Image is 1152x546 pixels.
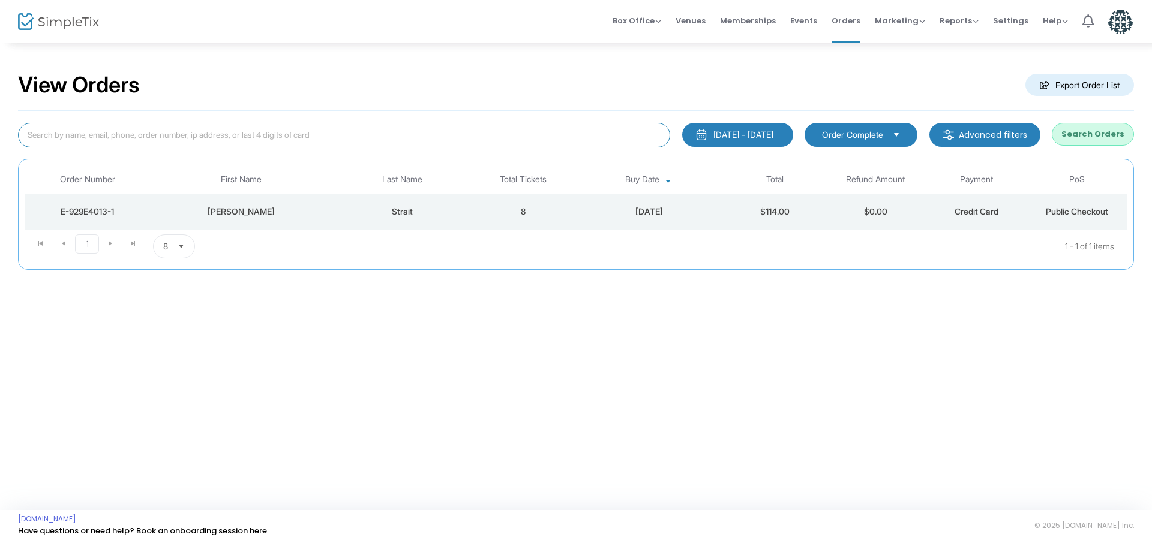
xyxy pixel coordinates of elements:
[713,129,773,141] div: [DATE] - [DATE]
[832,5,860,36] span: Orders
[993,5,1028,36] span: Settings
[163,240,168,252] span: 8
[28,206,148,218] div: E-929E4013-1
[822,129,883,141] span: Order Complete
[1069,174,1085,185] span: PoS
[154,206,329,218] div: David
[929,123,1040,147] m-button: Advanced filters
[382,174,422,185] span: Last Name
[790,5,817,36] span: Events
[875,15,925,26] span: Marketing
[960,174,993,185] span: Payment
[1034,521,1134,530] span: © 2025 [DOMAIN_NAME] Inc.
[725,194,826,230] td: $114.00
[955,206,998,216] span: Credit Card
[625,174,659,185] span: Buy Date
[725,165,826,194] th: Total
[577,206,722,218] div: 9/20/2025
[473,194,574,230] td: 8
[221,174,262,185] span: First Name
[314,234,1114,258] kendo-pager-info: 1 - 1 of 1 items
[825,165,926,194] th: Refund Amount
[720,5,776,36] span: Memberships
[1025,74,1134,96] m-button: Export Order List
[18,72,140,98] h2: View Orders
[173,235,190,258] button: Select
[1043,15,1068,26] span: Help
[18,525,267,536] a: Have questions or need help? Book an onboarding session here
[676,5,706,36] span: Venues
[335,206,470,218] div: Strait
[1052,123,1134,146] button: Search Orders
[695,129,707,141] img: monthly
[664,175,673,185] span: Sortable
[940,15,979,26] span: Reports
[825,194,926,230] td: $0.00
[25,165,1127,230] div: Data table
[682,123,793,147] button: [DATE] - [DATE]
[18,514,76,524] a: [DOMAIN_NAME]
[60,174,115,185] span: Order Number
[473,165,574,194] th: Total Tickets
[75,234,99,254] span: Page 1
[1046,206,1108,216] span: Public Checkout
[943,129,955,141] img: filter
[888,128,905,141] button: Select
[613,15,661,26] span: Box Office
[18,123,670,147] input: Search by name, email, phone, order number, ip address, or last 4 digits of card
